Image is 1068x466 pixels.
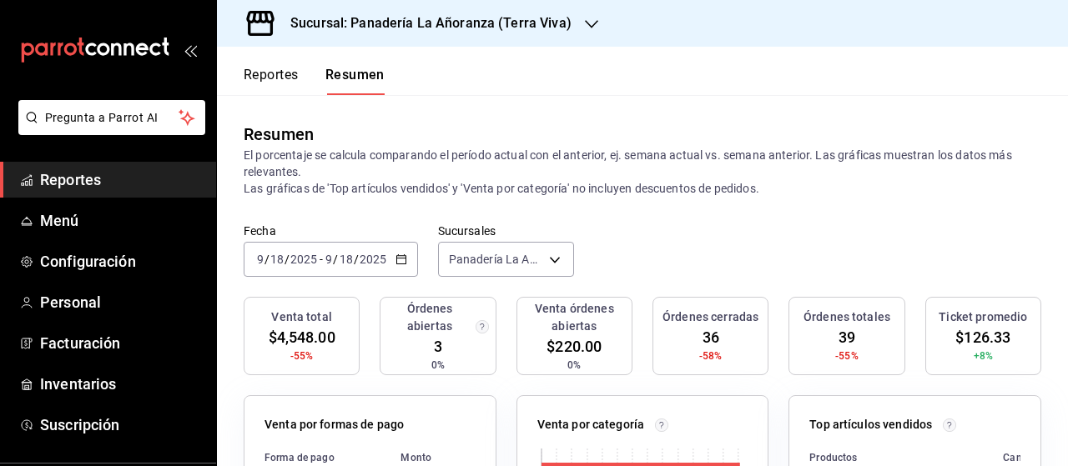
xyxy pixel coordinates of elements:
span: Personal [40,291,203,313]
span: / [354,253,359,266]
span: - [320,253,323,266]
span: Facturación [40,332,203,354]
input: -- [270,253,285,266]
p: Top artículos vendidos [809,416,932,433]
span: Inventarios [40,373,203,395]
p: El porcentaje se calcula comparando el período actual con el anterior, ej. semana actual vs. sema... [244,147,1041,197]
span: Panadería La Añoranza (Terra Viva) [449,251,543,268]
h3: Órdenes cerradas [662,308,758,326]
span: Configuración [40,250,203,273]
div: Resumen [244,122,314,147]
span: 0% [431,358,445,373]
button: Pregunta a Parrot AI [18,100,205,135]
button: open_drawer_menu [184,43,197,57]
input: -- [256,253,264,266]
span: Reportes [40,168,203,191]
span: $4,548.00 [269,326,335,348]
span: Suscripción [40,413,203,436]
span: -58% [699,348,723,363]
p: Venta por formas de pago [264,416,404,433]
span: 0% [567,358,581,373]
h3: Sucursal: Panadería La Añoranza (Terra Viva) [277,13,572,33]
h3: Órdenes abiertas [387,300,471,335]
span: / [285,253,290,266]
span: $220.00 [547,335,602,358]
h3: Venta total [271,308,331,326]
input: -- [339,253,354,266]
label: Sucursales [438,225,574,237]
h3: Ticket promedio [939,308,1027,326]
span: 39 [839,326,855,348]
span: / [333,253,338,266]
input: ---- [290,253,318,266]
button: Resumen [325,67,385,95]
h3: Venta órdenes abiertas [524,300,625,335]
label: Fecha [244,225,418,237]
input: ---- [359,253,387,266]
span: $126.33 [955,326,1010,348]
span: Pregunta a Parrot AI [45,109,179,127]
p: Venta por categoría [537,416,645,433]
span: +8% [974,348,993,363]
div: navigation tabs [244,67,385,95]
span: Menú [40,209,203,232]
input: -- [325,253,333,266]
span: -55% [835,348,859,363]
h3: Órdenes totales [804,308,890,326]
span: / [264,253,270,266]
a: Pregunta a Parrot AI [12,121,205,138]
button: Reportes [244,67,299,95]
span: -55% [290,348,314,363]
span: 36 [703,326,719,348]
span: 3 [434,335,442,358]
